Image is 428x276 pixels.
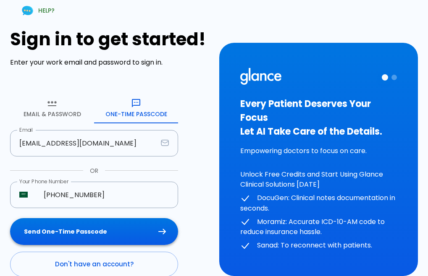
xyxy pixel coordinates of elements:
[240,193,397,214] p: DocuGen: Clinical notes documentation in seconds.
[16,187,31,202] button: Select country
[240,217,397,237] p: Moramiz: Accurate ICD-10-AM code to reduce insurance hassle.
[19,192,28,198] img: unknown
[240,240,397,251] p: Sanad: To reconnect with patients.
[240,97,397,138] h3: Every Patient Deserves Your Focus Let AI Take Care of the Details.
[10,130,158,156] input: dr.ahmed@clinic.com
[20,3,35,18] img: Chat Support
[240,169,397,190] p: Unlock Free Credits and Start Using Glance Clinical Solutions [DATE]
[10,57,209,68] p: Enter your work email and password to sign in.
[94,93,178,123] button: One-Time Passcode
[10,29,209,49] h1: Sign in to get started!
[10,93,94,123] button: Email & Password
[10,218,178,245] button: Send One-Time Passcode
[90,167,98,175] p: OR
[240,146,397,156] p: Empowering doctors to focus on care.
